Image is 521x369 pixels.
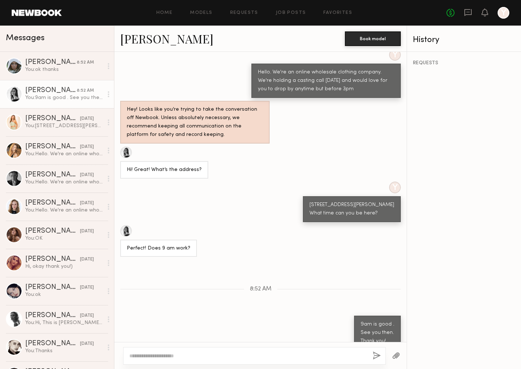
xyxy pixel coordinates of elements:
[25,115,80,122] div: [PERSON_NAME]
[77,87,94,94] div: 8:52 AM
[156,11,173,15] a: Home
[190,11,212,15] a: Models
[25,228,80,235] div: [PERSON_NAME]
[25,59,77,66] div: [PERSON_NAME]
[361,320,394,346] div: 9am is good . See you then. Thank you!
[25,347,103,354] div: You: Thanks
[250,286,271,292] span: 8:52 AM
[25,171,80,179] div: [PERSON_NAME]
[230,11,258,15] a: Requests
[80,115,94,122] div: [DATE]
[80,312,94,319] div: [DATE]
[498,7,509,19] a: Y
[25,235,103,242] div: You: OK
[80,228,94,235] div: [DATE]
[80,341,94,347] div: [DATE]
[25,151,103,157] div: You: Hello. We're an online wholesale clothing company. You can find us by searching for hapticsu...
[80,284,94,291] div: [DATE]
[25,207,103,214] div: You: Hello. We're an online wholesale clothing company. You can find us by searching for hapticsu...
[276,11,306,15] a: Job Posts
[120,31,213,46] a: [PERSON_NAME]
[6,34,45,42] span: Messages
[127,166,202,174] div: Hi! Great! What’s the address?
[25,312,80,319] div: [PERSON_NAME]
[25,87,77,94] div: [PERSON_NAME]
[345,35,401,41] a: Book model
[25,319,103,326] div: You: Hi, This is [PERSON_NAME] from Hapticsusa, wholesale company. Can you stop by for the castin...
[258,68,394,94] div: Hello. We're an online wholesale clothing company. We're holding a casting call [DATE] and would ...
[127,244,190,253] div: Perfect! Does 9 am work?
[25,94,103,101] div: You: 9am is good . See you then. Thank you!
[25,179,103,186] div: You: Hello. We're an online wholesale clothing company. You can find us by searching for hapticsu...
[345,31,401,46] button: Book model
[80,172,94,179] div: [DATE]
[80,256,94,263] div: [DATE]
[80,144,94,151] div: [DATE]
[309,201,394,218] div: [STREET_ADDRESS][PERSON_NAME] What time can you be here?
[413,36,515,44] div: History
[25,143,80,151] div: [PERSON_NAME]
[25,291,103,298] div: You: ok
[25,66,103,73] div: You: ok thanks
[25,256,80,263] div: [PERSON_NAME]
[25,122,103,129] div: You: [STREET_ADDRESS][PERSON_NAME] This site lists your hourly rate at $200. And please let me kn...
[77,59,94,66] div: 8:52 AM
[323,11,352,15] a: Favorites
[25,263,103,270] div: Hi, okay thank you!)
[413,61,515,66] div: REQUESTS
[25,199,80,207] div: [PERSON_NAME]
[25,340,80,347] div: [PERSON_NAME]
[127,106,263,139] div: Hey! Looks like you’re trying to take the conversation off Newbook. Unless absolutely necessary, ...
[80,200,94,207] div: [DATE]
[25,284,80,291] div: [PERSON_NAME]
